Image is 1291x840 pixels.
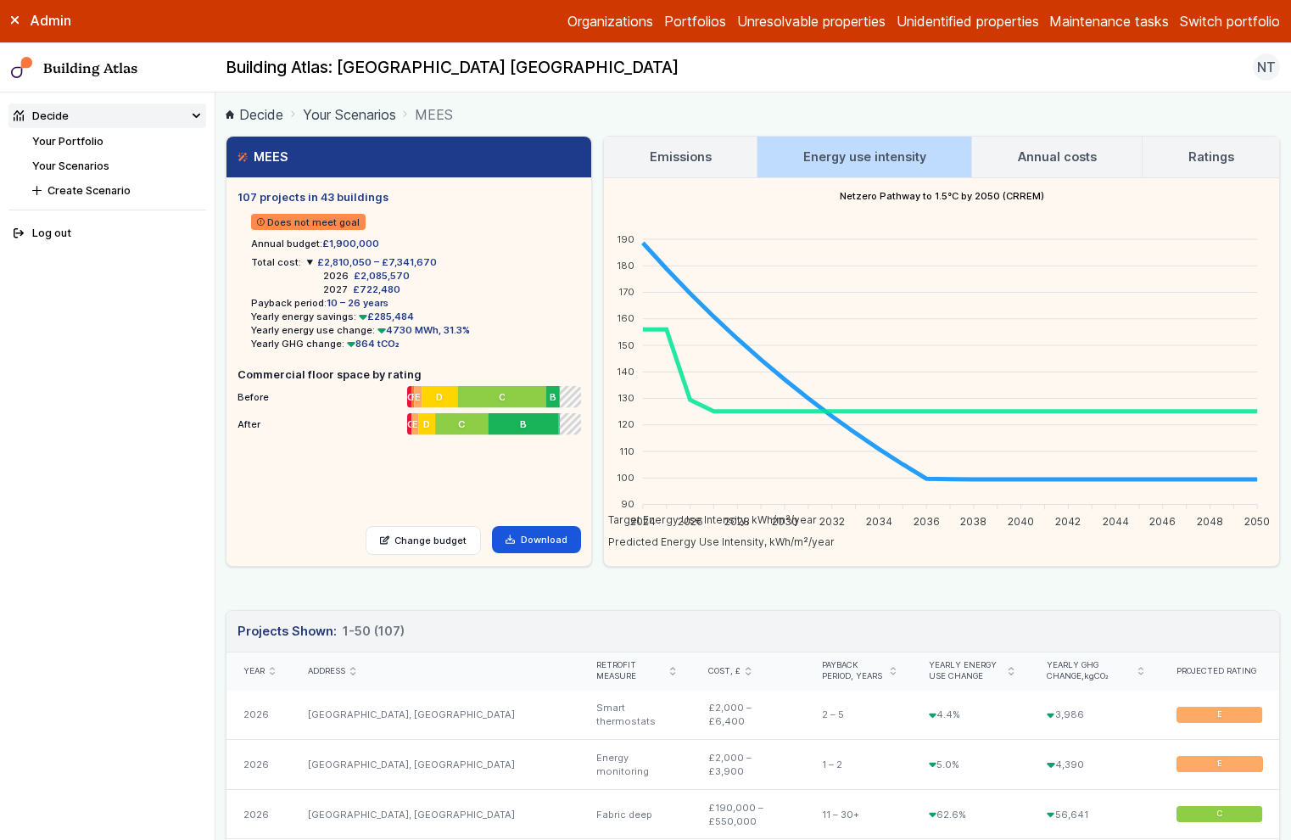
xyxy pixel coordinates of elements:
[1031,691,1160,740] div: 3,986
[618,392,634,404] tspan: 130
[251,237,580,250] li: Annual budget:
[520,417,527,431] span: B
[327,297,388,309] span: 10 – 26 years
[737,11,886,31] a: Unresolvable properties
[1244,514,1270,527] tspan: 2050
[618,418,634,430] tspan: 120
[1018,148,1097,166] h3: Annual costs
[650,148,712,166] h3: Emissions
[1180,11,1280,31] button: Switch portfolio
[725,514,751,527] tspan: 2028
[308,708,515,720] a: [GEOGRAPHIC_DATA], [GEOGRAPHIC_DATA]
[692,789,806,839] div: £190,000 – £550,000
[411,390,414,404] span: F
[11,57,33,79] img: main-0bbd2752.svg
[1176,666,1263,677] div: Projected rating
[458,417,465,431] span: C
[27,178,206,203] button: Create Scenario
[618,339,634,350] tspan: 150
[415,390,421,404] span: E
[356,311,414,322] span: £285,484
[1031,740,1160,790] div: 4,390
[617,259,634,271] tspan: 180
[822,660,886,682] span: Payback period, years
[251,323,580,337] li: Yearly energy use change:
[323,269,349,283] dt: 2026
[1103,514,1129,527] tspan: 2044
[32,160,109,172] a: Your Scenarios
[961,514,987,527] tspan: 2038
[567,11,653,31] a: Organizations
[580,740,692,790] div: Energy monitoring
[866,514,892,527] tspan: 2034
[1008,514,1034,527] tspan: 2040
[251,310,580,323] li: Yearly energy savings:
[1056,514,1081,527] tspan: 2042
[595,535,835,548] span: Predicted Energy Use Intensity, kWh/m²/year
[897,11,1039,31] a: Unidentified properties
[8,221,206,246] button: Log out
[14,108,69,124] div: Decide
[772,514,798,527] tspan: 2030
[1257,57,1276,77] span: NT
[343,622,405,641] span: 1-50 (107)
[678,514,703,527] tspan: 2026
[1197,514,1223,527] tspan: 2048
[1217,759,1222,770] span: E
[617,366,634,378] tspan: 140
[692,740,806,790] div: £2,000 – £3,900
[972,137,1142,177] a: Annual costs
[549,390,556,404] span: B
[407,417,411,431] span: G
[251,296,580,310] li: Payback period:
[243,666,265,677] span: Year
[664,11,726,31] a: Portfolios
[375,324,470,336] span: 4730 MWh, 31.3%
[803,148,926,166] h3: Energy use intensity
[492,526,581,553] a: Download
[558,417,559,431] span: A
[238,189,580,205] h5: 107 projects in 43 buildings
[617,232,634,244] tspan: 190
[353,283,400,296] dd: £722,480
[308,759,515,770] a: [GEOGRAPHIC_DATA], [GEOGRAPHIC_DATA]
[1047,660,1132,682] span: Yearly GHG change,
[1031,789,1160,839] div: 56,641
[344,338,400,350] span: 864 tCO₂
[436,390,443,404] span: D
[238,148,288,166] h3: MEES
[226,57,679,79] h2: Building Atlas: [GEOGRAPHIC_DATA] [GEOGRAPHIC_DATA]
[322,238,379,249] span: £1,900,000
[423,417,430,431] span: D
[596,660,665,682] span: Retrofit measure
[32,135,103,148] a: Your Portfolio
[757,137,971,177] a: Energy use intensity
[580,691,692,740] div: Smart thermostats
[498,390,505,404] span: C
[1084,671,1109,680] span: kgCO₂
[617,312,634,324] tspan: 160
[1216,809,1222,820] span: C
[412,417,418,431] span: E
[238,410,580,432] li: After
[913,691,1031,740] div: 4.4%
[238,383,580,405] li: Before
[618,286,634,298] tspan: 170
[226,104,283,125] a: Decide
[1188,148,1234,166] h3: Ratings
[805,691,912,740] div: 2 – 5
[354,269,410,283] dd: £2,085,570
[604,137,757,177] a: Emissions
[617,472,634,484] tspan: 100
[308,666,345,677] span: Address
[619,445,634,456] tspan: 110
[1217,709,1222,720] span: E
[805,740,912,790] div: 1 – 2
[226,789,291,839] div: 2026
[604,178,1279,214] h4: Netzero Pathway to 1.5°C by 2050 (CRREM)
[621,498,634,510] tspan: 90
[630,514,656,527] tspan: 2024
[1143,137,1279,177] a: Ratings
[595,513,817,526] span: Target Energy Use Intensity, kWh/m²/year
[914,514,940,527] tspan: 2036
